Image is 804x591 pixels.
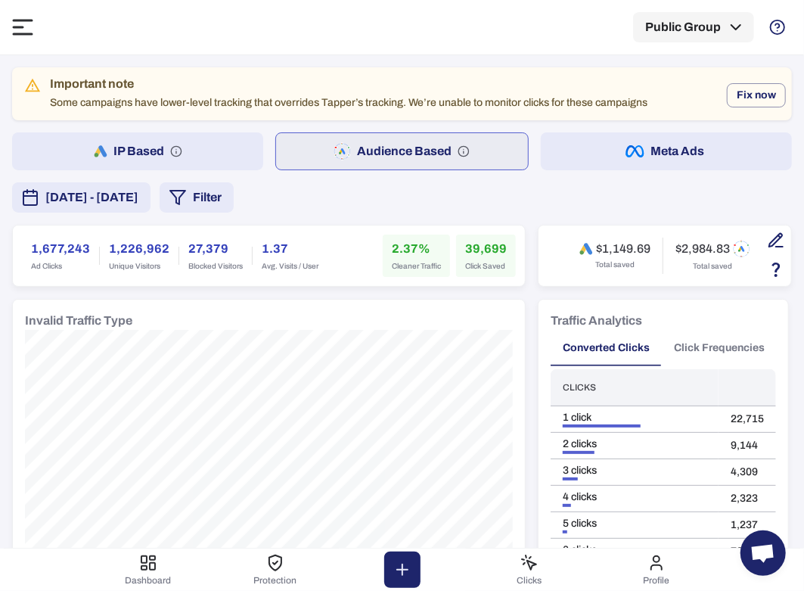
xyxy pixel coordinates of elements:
[466,549,593,591] button: Clicks
[551,330,662,366] button: Converted Clicks
[392,240,441,258] h6: 2.37%
[763,257,789,282] button: Estimation based on the quantity of invalid click x cost-per-click.
[458,145,470,157] svg: Audience based: Search, Display, Shopping, Video Performance Max, Demand Generation
[188,261,243,272] span: Blocked Visitors
[50,76,647,92] div: Important note
[719,433,776,459] td: 9,144
[719,539,776,565] td: 787
[675,241,730,257] h6: $2,984.83
[563,490,706,504] div: 4 clicks
[465,240,507,258] h6: 39,699
[563,437,706,451] div: 2 clicks
[170,145,182,157] svg: IP based: Search, Display, and Shopping.
[275,132,528,170] button: Audience Based
[541,132,792,170] button: Meta Ads
[160,182,234,213] button: Filter
[694,261,733,272] span: Total saved
[719,486,776,512] td: 2,323
[551,369,719,406] th: Clicks
[188,240,243,258] h6: 27,379
[719,512,776,539] td: 1,237
[25,312,132,330] h6: Invalid Traffic Type
[563,411,706,425] div: 1 click
[633,12,754,42] button: Public Group
[253,575,296,586] span: Protection
[593,549,720,591] button: Profile
[727,83,786,107] button: Fix now
[125,575,171,586] span: Dashboard
[45,188,138,207] span: [DATE] - [DATE]
[50,72,647,116] div: Some campaigns have lower-level tracking that overrides Tapper’s tracking. We’re unable to monito...
[109,261,169,272] span: Unique Visitors
[719,459,776,486] td: 4,309
[740,530,786,576] div: Open chat
[595,260,635,270] span: Total saved
[262,240,318,258] h6: 1.37
[551,312,642,330] h6: Traffic Analytics
[212,549,339,591] button: Protection
[643,575,669,586] span: Profile
[563,517,706,530] div: 5 clicks
[662,330,777,366] button: Click Frequencies
[563,543,706,557] div: 6 clicks
[517,575,542,586] span: Clicks
[563,464,706,477] div: 3 clicks
[109,240,169,258] h6: 1,226,962
[31,261,90,272] span: Ad Clicks
[85,549,212,591] button: Dashboard
[465,261,507,272] span: Click Saved
[12,182,151,213] button: [DATE] - [DATE]
[596,241,650,257] h6: $1,149.69
[262,261,318,272] span: Avg. Visits / User
[12,132,263,170] button: IP Based
[719,406,776,433] td: 22,715
[392,261,441,272] span: Cleaner Traffic
[31,240,90,258] h6: 1,677,243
